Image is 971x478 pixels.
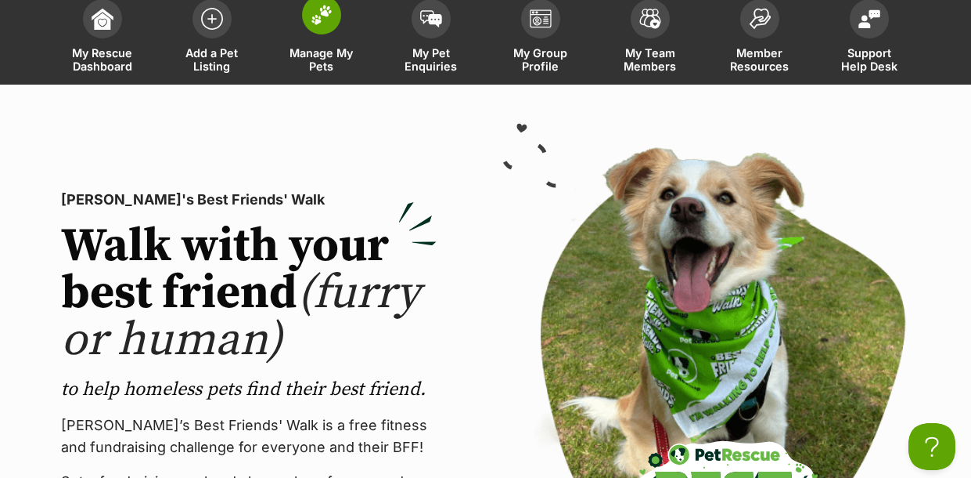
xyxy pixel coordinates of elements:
[286,46,357,73] span: Manage My Pets
[311,5,333,25] img: manage-my-pets-icon-02211641906a0b7f246fdf0571729dbe1e7629f14944591b6c1af311fb30b64b.svg
[61,223,437,364] h2: Walk with your best friend
[530,9,552,28] img: group-profile-icon-3fa3cf56718a62981997c0bc7e787c4b2cf8bcc04b72c1350f741eb67cf2f40e.svg
[396,46,466,73] span: My Pet Enquiries
[61,415,437,458] p: [PERSON_NAME]’s Best Friends' Walk is a free fitness and fundraising challenge for everyone and t...
[505,46,576,73] span: My Group Profile
[908,423,955,470] iframe: Help Scout Beacon - Open
[133,111,263,219] img: https://img.kwcdn.com/product/fancy/b8d20898-87b5-4cbd-af89-c61625715bc7.jpg?imageMogr2/strip/siz...
[67,46,138,73] span: My Rescue Dashboard
[749,8,771,29] img: member-resources-icon-8e73f808a243e03378d46382f2149f9095a855e16c252ad45f914b54edf8863c.svg
[201,8,223,30] img: add-pet-listing-icon-0afa8454b4691262ce3f59096e99ab1cd57d4a30225e0717b998d2c9b9846f56.svg
[615,46,685,73] span: My Team Members
[61,377,437,402] p: to help homeless pets find their best friend.
[61,264,420,370] span: (furry or human)
[420,10,442,27] img: pet-enquiries-icon-7e3ad2cf08bfb03b45e93fb7055b45f3efa6380592205ae92323e6603595dc1f.svg
[61,189,437,211] p: [PERSON_NAME]'s Best Friends' Walk
[92,8,113,30] img: dashboard-icon-eb2f2d2d3e046f16d808141f083e7271f6b2e854fb5c12c21221c1fb7104beca.svg
[858,9,880,28] img: help-desk-icon-fdf02630f3aa405de69fd3d07c3f3aa587a6932b1a1747fa1d2bba05be0121f9.svg
[834,46,904,73] span: Support Help Desk
[725,46,795,73] span: Member Resources
[177,46,247,73] span: Add a Pet Listing
[639,9,661,29] img: team-members-icon-5396bd8760b3fe7c0b43da4ab00e1e3bb1a5d9ba89233759b79545d2d3fc5d0d.svg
